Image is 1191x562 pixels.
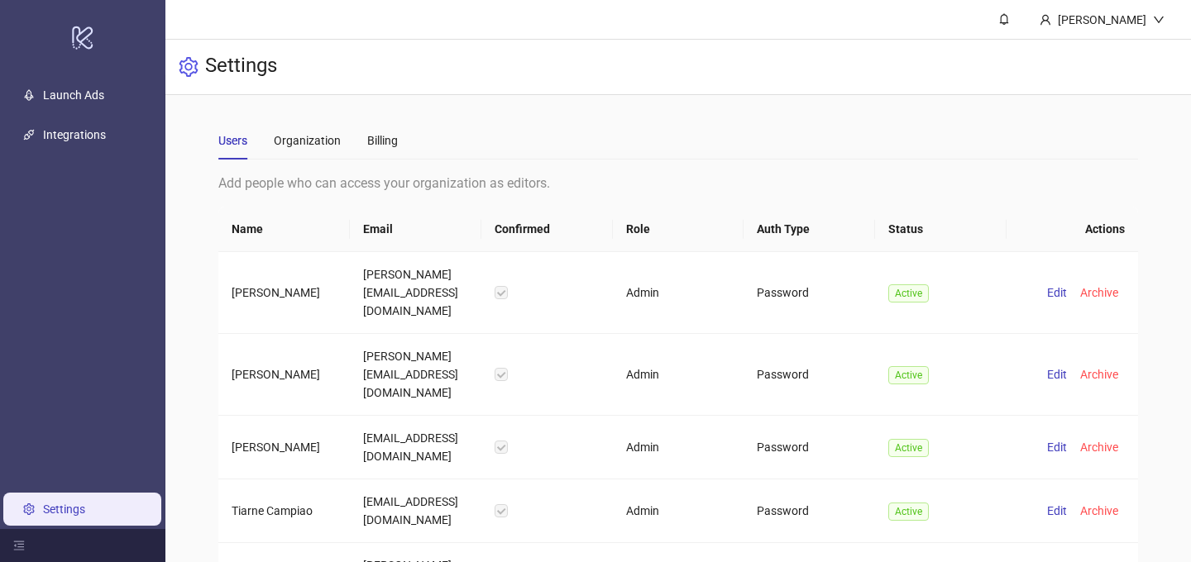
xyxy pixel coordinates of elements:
[1040,283,1074,302] button: Edit
[1047,441,1067,454] span: Edit
[350,252,481,334] td: [PERSON_NAME][EMAIL_ADDRESS][DOMAIN_NAME]
[1040,501,1074,521] button: Edit
[1074,283,1125,302] button: Archive
[205,53,277,81] h3: Settings
[888,439,929,457] span: Active
[218,131,247,150] div: Users
[1040,437,1074,457] button: Edit
[1074,364,1125,384] button: Archive
[1007,207,1138,252] th: Actions
[1080,504,1118,517] span: Archive
[1040,14,1051,26] span: user
[1051,11,1153,29] div: [PERSON_NAME]
[218,173,1139,193] div: Add people who can access your organization as editors.
[179,57,198,77] span: setting
[218,207,350,252] th: Name
[998,13,1010,25] span: bell
[744,479,875,543] td: Password
[888,366,929,384] span: Active
[43,88,104,102] a: Launch Ads
[350,207,481,252] th: Email
[613,479,744,543] td: Admin
[613,334,744,416] td: Admin
[1153,14,1165,26] span: down
[1074,501,1125,521] button: Archive
[1080,368,1118,381] span: Archive
[218,479,350,543] td: Tiarne Campiao
[43,502,85,516] a: Settings
[744,252,875,334] td: Password
[218,416,350,479] td: [PERSON_NAME]
[613,207,744,252] th: Role
[888,284,929,302] span: Active
[218,334,350,416] td: [PERSON_NAME]
[744,207,875,252] th: Auth Type
[13,540,25,551] span: menu-fold
[1040,364,1074,384] button: Edit
[1047,504,1067,517] span: Edit
[1080,441,1118,454] span: Archive
[613,416,744,479] td: Admin
[888,502,929,521] span: Active
[1047,368,1067,381] span: Edit
[350,479,481,543] td: [EMAIL_ADDRESS][DOMAIN_NAME]
[350,416,481,479] td: [EMAIL_ADDRESS][DOMAIN_NAME]
[43,128,106,141] a: Integrations
[274,131,341,150] div: Organization
[1074,437,1125,457] button: Archive
[744,416,875,479] td: Password
[613,252,744,334] td: Admin
[875,207,1007,252] th: Status
[1080,286,1118,299] span: Archive
[1047,286,1067,299] span: Edit
[481,207,613,252] th: Confirmed
[350,334,481,416] td: [PERSON_NAME][EMAIL_ADDRESS][DOMAIN_NAME]
[367,131,398,150] div: Billing
[218,252,350,334] td: [PERSON_NAME]
[744,334,875,416] td: Password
